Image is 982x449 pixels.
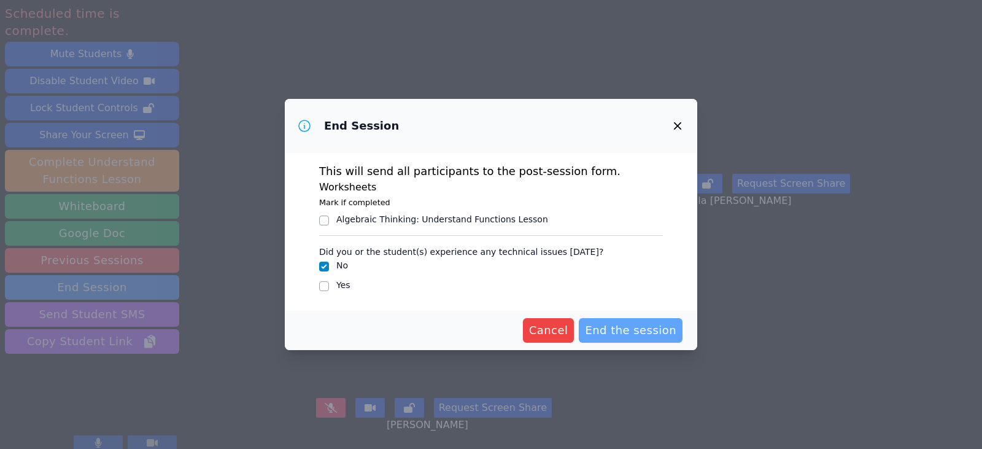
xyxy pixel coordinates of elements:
label: Yes [336,280,350,290]
h3: Worksheets [319,180,663,195]
h3: End Session [324,119,399,133]
small: Mark if completed [319,198,390,207]
legend: Did you or the student(s) experience any technical issues [DATE]? [319,241,603,259]
div: Algebraic Thinking : Understand Functions Lesson [336,213,548,225]
button: Cancel [523,318,574,343]
label: No [336,260,348,270]
p: This will send all participants to the post-session form. [319,163,663,180]
button: End the session [579,318,682,343]
span: End the session [585,322,676,339]
span: Cancel [529,322,568,339]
